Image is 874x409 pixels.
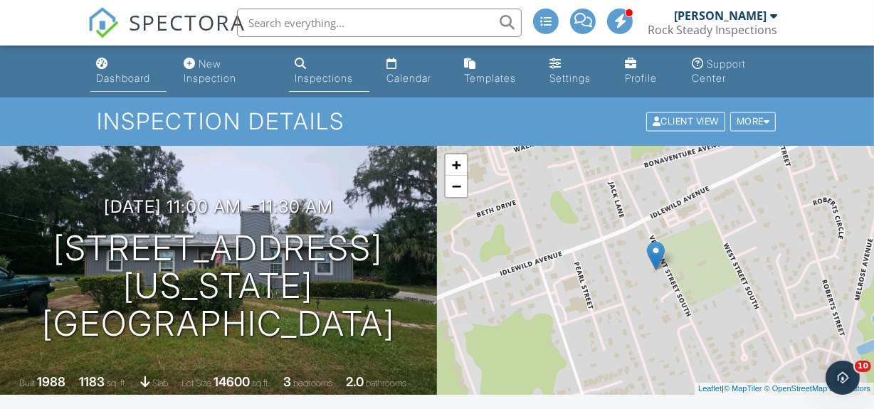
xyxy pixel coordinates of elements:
a: Client View [645,115,729,126]
div: Templates [464,72,516,84]
img: The Best Home Inspection Software - Spectora [88,7,119,38]
div: Settings [549,72,591,84]
div: 2.0 [346,374,364,389]
a: New Inspection [178,51,278,92]
a: Zoom in [446,154,467,176]
iframe: Intercom live chat [826,361,860,395]
div: Client View [646,112,725,132]
a: Zoom out [446,176,467,197]
div: 3 [283,374,291,389]
div: 1183 [79,374,105,389]
span: sq. ft. [107,378,127,388]
a: Calendar [381,51,447,92]
span: SPECTORA [129,7,246,37]
a: Templates [458,51,532,92]
div: New Inspection [184,58,236,84]
h1: [STREET_ADDRESS][US_STATE] [GEOGRAPHIC_DATA] [23,230,414,342]
div: Rock Steady Inspections [648,23,777,37]
div: Inspections [295,72,353,84]
div: | [695,383,874,395]
div: 1988 [37,374,65,389]
a: © MapTiler [724,384,762,393]
div: Dashboard [96,72,150,84]
div: Profile [626,72,658,84]
a: Leaflet [698,384,722,393]
span: sq.ft. [252,378,270,388]
a: SPECTORA [88,19,246,49]
h1: Inspection Details [97,109,778,134]
div: 14600 [214,374,250,389]
a: Inspections [289,51,369,92]
input: Search everything... [237,9,522,37]
span: slab [152,378,168,388]
span: Lot Size [181,378,211,388]
div: Support Center [692,58,746,84]
span: 10 [855,361,871,372]
a: Dashboard [90,51,167,92]
a: © OpenStreetMap contributors [764,384,870,393]
div: Calendar [386,72,431,84]
span: bedrooms [293,378,332,388]
div: More [730,112,776,132]
div: [PERSON_NAME] [674,9,767,23]
a: Settings [544,51,608,92]
span: Built [19,378,35,388]
a: Support Center [686,51,784,92]
h3: [DATE] 11:00 am - 11:30 am [104,197,333,216]
span: bathrooms [366,378,406,388]
a: Profile [620,51,675,92]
